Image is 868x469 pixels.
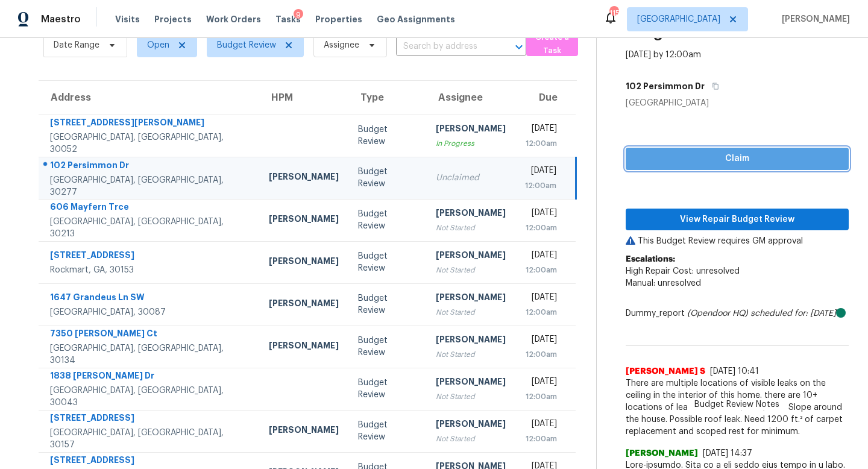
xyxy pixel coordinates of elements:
[436,376,506,391] div: [PERSON_NAME]
[275,15,301,24] span: Tasks
[358,124,416,148] div: Budget Review
[50,327,250,342] div: 7350 [PERSON_NAME] Ct
[147,39,169,51] span: Open
[703,449,752,458] span: [DATE] 14:37
[626,209,849,231] button: View Repair Budget Review
[637,13,720,25] span: [GEOGRAPHIC_DATA]
[50,385,250,409] div: [GEOGRAPHIC_DATA], [GEOGRAPHIC_DATA], 30043
[115,13,140,25] span: Visits
[525,433,558,445] div: 12:00am
[50,174,250,198] div: [GEOGRAPHIC_DATA], [GEOGRAPHIC_DATA], 30277
[687,398,787,411] span: Budget Review Notes
[525,291,558,306] div: [DATE]
[154,13,192,25] span: Projects
[525,207,558,222] div: [DATE]
[358,166,416,190] div: Budget Review
[525,376,558,391] div: [DATE]
[294,9,303,21] div: 9
[50,412,250,427] div: [STREET_ADDRESS]
[50,159,250,174] div: 102 Persimmon Dr
[710,367,759,376] span: [DATE] 10:41
[626,279,701,288] span: Manual: unresolved
[269,213,339,228] div: [PERSON_NAME]
[436,306,506,318] div: Not Started
[626,97,849,109] div: [GEOGRAPHIC_DATA]
[50,454,250,469] div: [STREET_ADDRESS]
[626,267,740,275] span: High Repair Cost: unresolved
[525,222,558,234] div: 12:00am
[436,433,506,445] div: Not Started
[358,208,416,232] div: Budget Review
[525,418,558,433] div: [DATE]
[626,365,705,377] span: [PERSON_NAME] S
[511,39,527,55] button: Open
[41,13,81,25] span: Maestro
[525,391,558,403] div: 12:00am
[50,201,250,216] div: 606 Mayfern Trce
[259,81,348,115] th: HPM
[436,291,506,306] div: [PERSON_NAME]
[358,377,416,401] div: Budget Review
[525,165,556,180] div: [DATE]
[269,297,339,312] div: [PERSON_NAME]
[525,249,558,264] div: [DATE]
[348,81,426,115] th: Type
[626,377,849,438] span: There are multiple locations of visible leaks on the ceiling in the interior of this home. there ...
[436,122,506,137] div: [PERSON_NAME]
[635,151,839,166] span: Claim
[626,27,731,39] h2: Budget Review
[50,249,250,264] div: [STREET_ADDRESS]
[436,391,506,403] div: Not Started
[525,264,558,276] div: 12:00am
[777,13,850,25] span: [PERSON_NAME]
[436,348,506,360] div: Not Started
[50,131,250,156] div: [GEOGRAPHIC_DATA], [GEOGRAPHIC_DATA], 30052
[626,235,849,247] p: This Budget Review requires GM approval
[750,309,836,318] i: scheduled for: [DATE]
[436,264,506,276] div: Not Started
[206,13,261,25] span: Work Orders
[50,264,250,276] div: Rockmart, GA, 30153
[324,39,359,51] span: Assignee
[358,292,416,316] div: Budget Review
[269,424,339,439] div: [PERSON_NAME]
[626,49,701,61] div: [DATE] by 12:00am
[39,81,259,115] th: Address
[217,39,276,51] span: Budget Review
[436,418,506,433] div: [PERSON_NAME]
[515,81,576,115] th: Due
[525,180,556,192] div: 12:00am
[358,335,416,359] div: Budget Review
[436,137,506,150] div: In Progress
[626,80,705,92] h5: 102 Persimmon Dr
[269,255,339,270] div: [PERSON_NAME]
[269,339,339,354] div: [PERSON_NAME]
[626,255,675,263] b: Escalations:
[532,31,572,58] span: Create a Task
[526,33,578,56] button: Create a Task
[436,222,506,234] div: Not Started
[50,306,250,318] div: [GEOGRAPHIC_DATA], 30087
[54,39,99,51] span: Date Range
[358,419,416,443] div: Budget Review
[50,116,250,131] div: [STREET_ADDRESS][PERSON_NAME]
[436,333,506,348] div: [PERSON_NAME]
[269,171,339,186] div: [PERSON_NAME]
[626,148,849,170] button: Claim
[525,137,558,150] div: 12:00am
[50,216,250,240] div: [GEOGRAPHIC_DATA], [GEOGRAPHIC_DATA], 30213
[436,207,506,222] div: [PERSON_NAME]
[635,212,839,227] span: View Repair Budget Review
[705,75,721,97] button: Copy Address
[436,249,506,264] div: [PERSON_NAME]
[525,333,558,348] div: [DATE]
[426,81,515,115] th: Assignee
[50,291,250,306] div: 1647 Grandeus Ln SW
[50,370,250,385] div: 1838 [PERSON_NAME] Dr
[315,13,362,25] span: Properties
[50,427,250,451] div: [GEOGRAPHIC_DATA], [GEOGRAPHIC_DATA], 30157
[358,250,416,274] div: Budget Review
[525,122,558,137] div: [DATE]
[50,342,250,367] div: [GEOGRAPHIC_DATA], [GEOGRAPHIC_DATA], 30134
[525,348,558,360] div: 12:00am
